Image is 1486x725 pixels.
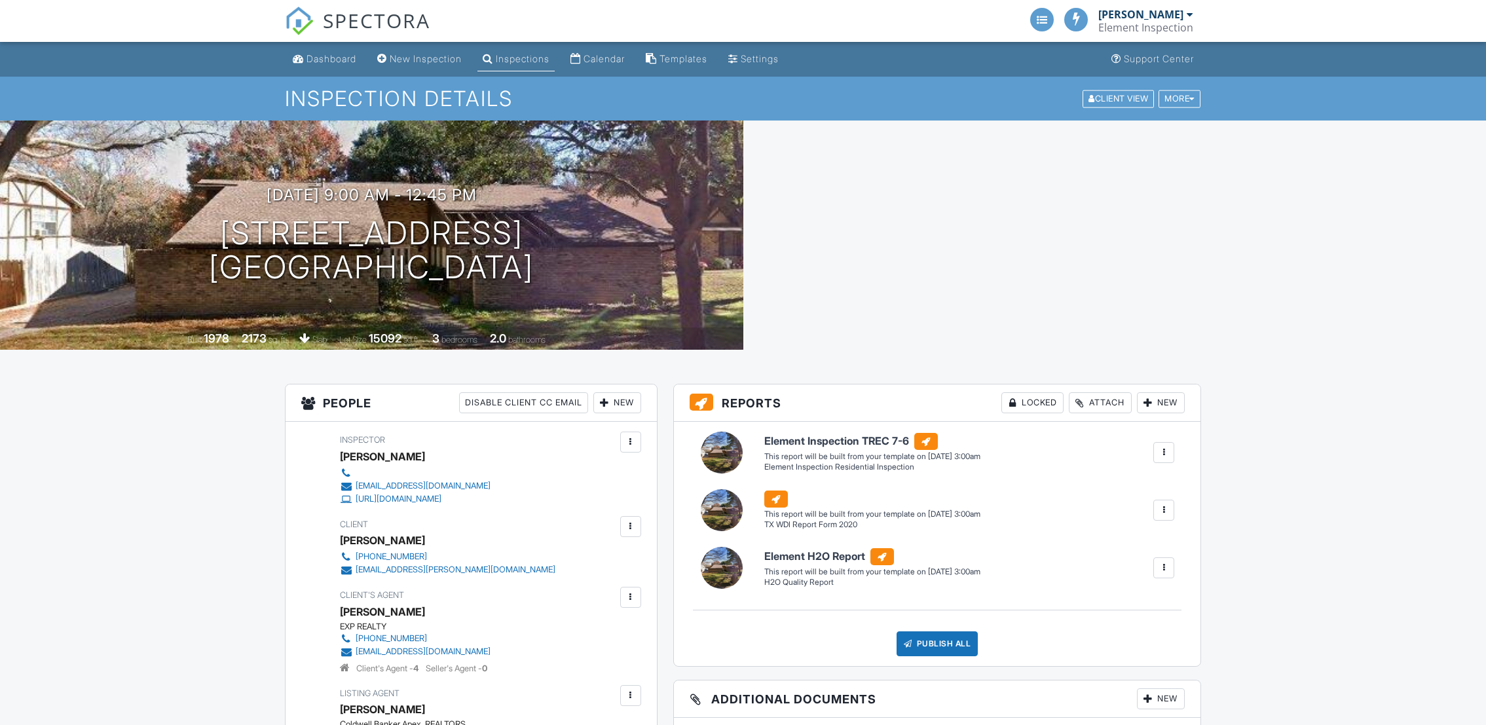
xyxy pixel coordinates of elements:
[565,47,630,71] a: Calendar
[340,435,385,445] span: Inspector
[356,481,491,491] div: [EMAIL_ADDRESS][DOMAIN_NAME]
[1098,21,1193,34] div: Element Inspection
[490,331,506,345] div: 2.0
[432,331,439,345] div: 3
[372,47,467,71] a: New Inspection
[1124,53,1194,64] div: Support Center
[413,663,418,673] strong: 4
[764,519,980,530] div: TX WDI Report Form 2020
[659,53,707,64] div: Templates
[1001,392,1064,413] div: Locked
[496,53,549,64] div: Inspections
[477,47,555,71] a: Inspections
[441,335,477,344] span: bedrooms
[356,633,427,644] div: [PHONE_NUMBER]
[1137,688,1185,709] div: New
[764,567,980,577] div: This report will be built from your template on [DATE] 3:00am
[584,53,625,64] div: Calendar
[1106,47,1199,71] a: Support Center
[306,53,356,64] div: Dashboard
[764,451,980,462] div: This report will be built from your template on [DATE] 3:00am
[340,447,425,466] div: [PERSON_NAME]
[741,53,779,64] div: Settings
[1159,90,1200,107] div: More
[242,331,267,345] div: 2173
[340,699,425,719] div: [PERSON_NAME]
[1098,8,1183,21] div: [PERSON_NAME]
[340,530,425,550] div: [PERSON_NAME]
[340,493,491,506] a: [URL][DOMAIN_NAME]
[204,331,229,345] div: 1978
[1083,90,1154,107] div: Client View
[285,18,430,45] a: SPECTORA
[356,494,441,504] div: [URL][DOMAIN_NAME]
[459,392,588,413] div: Disable Client CC Email
[356,565,555,575] div: [EMAIL_ADDRESS][PERSON_NAME][DOMAIN_NAME]
[269,335,287,344] span: sq. ft.
[897,631,978,656] div: Publish All
[288,47,362,71] a: Dashboard
[1081,93,1157,103] a: Client View
[508,335,546,344] span: bathrooms
[285,87,1202,110] h1: Inspection Details
[340,479,491,493] a: [EMAIL_ADDRESS][DOMAIN_NAME]
[674,384,1201,422] h3: Reports
[764,509,980,519] div: This report will be built from your template on [DATE] 3:00am
[356,646,491,657] div: [EMAIL_ADDRESS][DOMAIN_NAME]
[356,551,427,562] div: [PHONE_NUMBER]
[356,663,420,673] span: Client's Agent -
[312,335,327,344] span: slab
[764,433,980,450] h6: Element Inspection TREC 7-6
[340,632,491,645] a: [PHONE_NUMBER]
[340,590,404,600] span: Client's Agent
[209,216,534,286] h1: [STREET_ADDRESS] [GEOGRAPHIC_DATA]
[187,335,202,344] span: Built
[340,622,501,632] div: EXP REALTY
[764,577,980,588] div: H2O Quality Report
[390,53,462,64] div: New Inspection
[593,392,641,413] div: New
[674,680,1201,718] h3: Additional Documents
[340,602,425,622] div: [PERSON_NAME]
[286,384,657,422] h3: People
[764,462,980,473] div: Element Inspection Residential Inspection
[723,47,784,71] a: Settings
[340,645,491,658] a: [EMAIL_ADDRESS][DOMAIN_NAME]
[323,7,430,34] span: SPECTORA
[426,663,487,673] span: Seller's Agent -
[1069,392,1132,413] div: Attach
[403,335,420,344] span: sq.ft.
[340,563,555,576] a: [EMAIL_ADDRESS][PERSON_NAME][DOMAIN_NAME]
[641,47,713,71] a: Templates
[340,688,399,698] span: Listing Agent
[340,519,368,529] span: Client
[285,7,314,35] img: The Best Home Inspection Software - Spectora
[369,331,401,345] div: 15092
[339,335,367,344] span: Lot Size
[482,663,487,673] strong: 0
[340,550,555,563] a: [PHONE_NUMBER]
[267,186,477,204] h3: [DATE] 9:00 am - 12:45 pm
[764,548,980,565] h6: Element H2O Report
[1137,392,1185,413] div: New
